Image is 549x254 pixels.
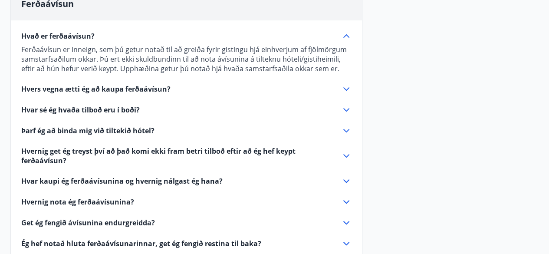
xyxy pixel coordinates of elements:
[21,45,352,73] p: Ferðaávísun er inneign, sem þú getur notað til að greiða fyrir gistingu hjá einhverjum af fjölmör...
[21,218,352,228] div: Get ég fengið ávísunina endurgreidda?
[21,126,155,135] span: Þarf ég að binda mig við tiltekið hótel?
[21,176,223,186] span: Hvar kaupi ég ferðaávísunina og hvernig nálgast ég hana?
[21,218,155,228] span: Get ég fengið ávísunina endurgreidda?
[21,105,140,115] span: Hvar sé ég hvaða tilboð eru í boði?
[21,125,352,136] div: Þarf ég að binda mig við tiltekið hótel?
[21,239,261,248] span: Ég hef notað hluta ferðaávísunarinnar, get ég fengið restina til baka?
[21,176,352,186] div: Hvar kaupi ég ferðaávísunina og hvernig nálgast ég hana?
[21,31,352,41] div: Hvað er ferðaávísun?
[21,197,134,207] span: Hvernig nota ég ferðaávísunina?
[21,105,352,115] div: Hvar sé ég hvaða tilboð eru í boði?
[21,84,171,94] span: Hvers vegna ætti ég að kaupa ferðaávísun?
[21,146,352,165] div: Hvernig get ég treyst því að það komi ekki fram betri tilboð eftir að ég hef keypt ferðaávísun?
[21,146,331,165] span: Hvernig get ég treyst því að það komi ekki fram betri tilboð eftir að ég hef keypt ferðaávísun?
[21,197,352,207] div: Hvernig nota ég ferðaávísunina?
[21,31,95,41] span: Hvað er ferðaávísun?
[21,84,352,94] div: Hvers vegna ætti ég að kaupa ferðaávísun?
[21,41,352,73] div: Hvað er ferðaávísun?
[21,238,352,249] div: Ég hef notað hluta ferðaávísunarinnar, get ég fengið restina til baka?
